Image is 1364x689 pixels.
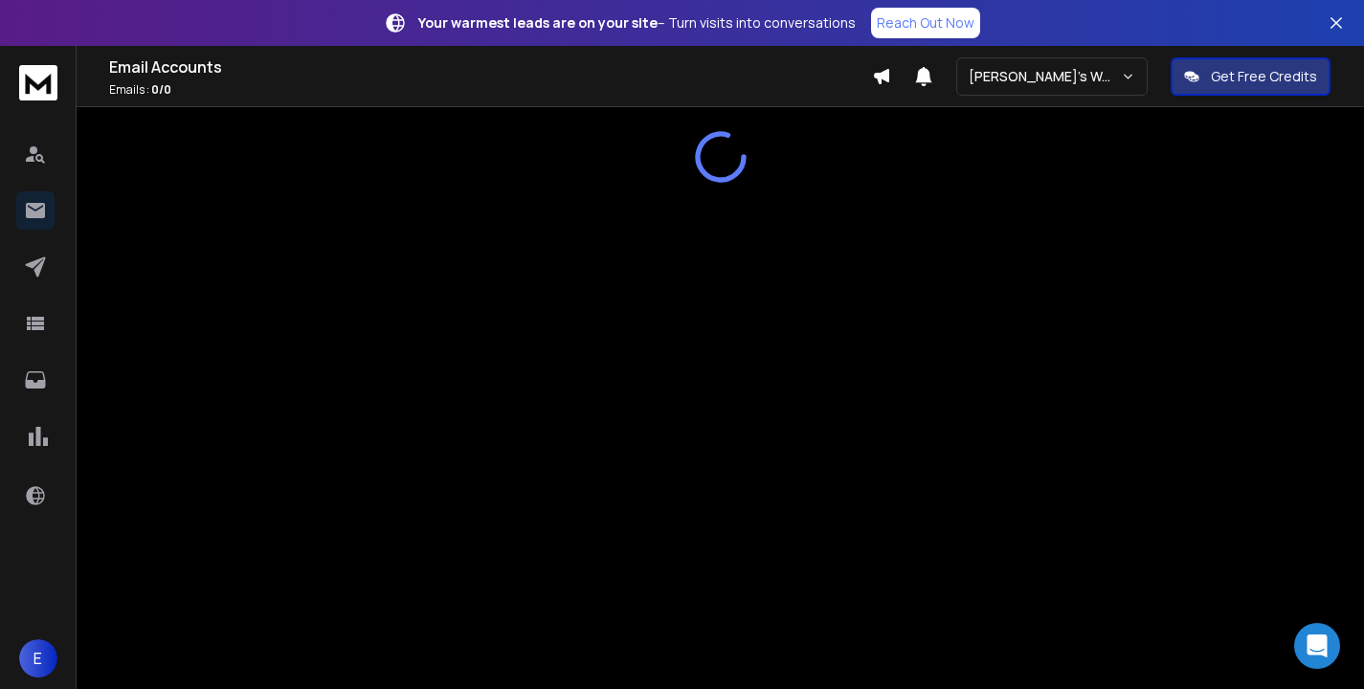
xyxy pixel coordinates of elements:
[877,13,974,33] p: Reach Out Now
[969,67,1121,86] p: [PERSON_NAME]'s Workspace
[1211,67,1317,86] p: Get Free Credits
[1294,623,1340,669] div: Open Intercom Messenger
[418,13,658,32] strong: Your warmest leads are on your site
[19,639,57,678] button: E
[109,82,872,98] p: Emails :
[871,8,980,38] a: Reach Out Now
[151,81,171,98] span: 0 / 0
[19,65,57,100] img: logo
[1171,57,1330,96] button: Get Free Credits
[109,56,872,78] h1: Email Accounts
[418,13,856,33] p: – Turn visits into conversations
